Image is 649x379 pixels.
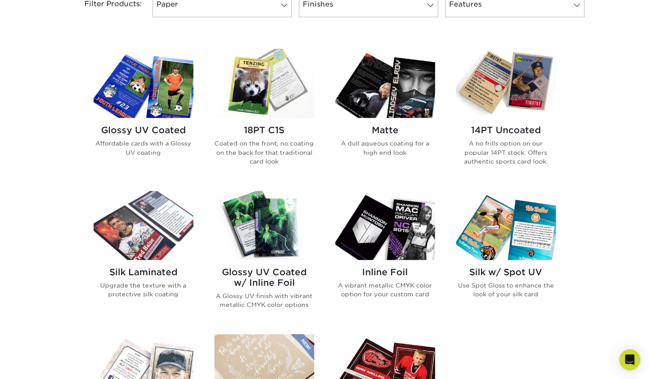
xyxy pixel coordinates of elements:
[94,191,193,260] img: Silk Laminated Trading Cards
[335,49,435,180] a: Matte Trading Cards Matte A dull aqueous coating for a high end look
[94,49,193,118] img: Glossy UV Coated Trading Cards
[456,139,556,166] p: A no frills option on our popular 14PT stock. Offers authentic sports card look.
[214,292,314,310] p: A Glossy UV finish with vibrant metallic CMYK color options
[94,281,193,299] p: Upgrade the texture with a protective silk coating
[94,125,193,135] h2: Glossy UV Coated
[214,191,314,324] a: Glossy UV Coated w/ Inline Foil Trading Cards Glossy UV Coated w/ Inline Foil A Glossy UV finish ...
[214,125,314,135] h2: 18PT C1S
[94,139,193,157] p: Affordable cards with a Glossy UV coating
[214,267,314,288] h2: Glossy UV Coated w/ Inline Foil
[94,267,193,277] h2: Silk Laminated
[456,267,556,277] h2: Silk w/ Spot UV
[214,49,314,180] a: 18PT C1S Trading Cards 18PT C1S Coated on the front, no coating on the back for that traditional ...
[335,191,435,324] a: Inline Foil Trading Cards Inline Foil A vibrant metallic CMYK color option for your custom card
[214,139,314,166] p: Coated on the front, no coating on the back for that traditional card look
[335,125,435,135] h2: Matte
[456,125,556,135] h2: 14PT Uncoated
[456,49,556,180] a: 14PT Uncoated Trading Cards 14PT Uncoated A no frills option on our popular 14PT stock. Offers au...
[335,267,435,277] h2: Inline Foil
[214,191,314,260] img: Glossy UV Coated w/ Inline Foil Trading Cards
[456,191,556,324] a: Silk w/ Spot UV Trading Cards Silk w/ Spot UV Use Spot Gloss to enhance the look of your silk card
[619,349,640,370] div: Open Intercom Messenger
[214,49,314,118] img: 18PT C1S Trading Cards
[292,334,314,361] img: New Product
[335,139,435,157] p: A dull aqueous coating for a high end look
[94,49,193,180] a: Glossy UV Coated Trading Cards Glossy UV Coated Affordable cards with a Glossy UV coating
[335,281,435,299] p: A vibrant metallic CMYK color option for your custom card
[94,191,193,324] a: Silk Laminated Trading Cards Silk Laminated Upgrade the texture with a protective silk coating
[335,49,435,118] img: Matte Trading Cards
[456,281,556,299] p: Use Spot Gloss to enhance the look of your silk card
[456,191,556,260] img: Silk w/ Spot UV Trading Cards
[456,49,556,118] img: 14PT Uncoated Trading Cards
[335,191,435,260] img: Inline Foil Trading Cards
